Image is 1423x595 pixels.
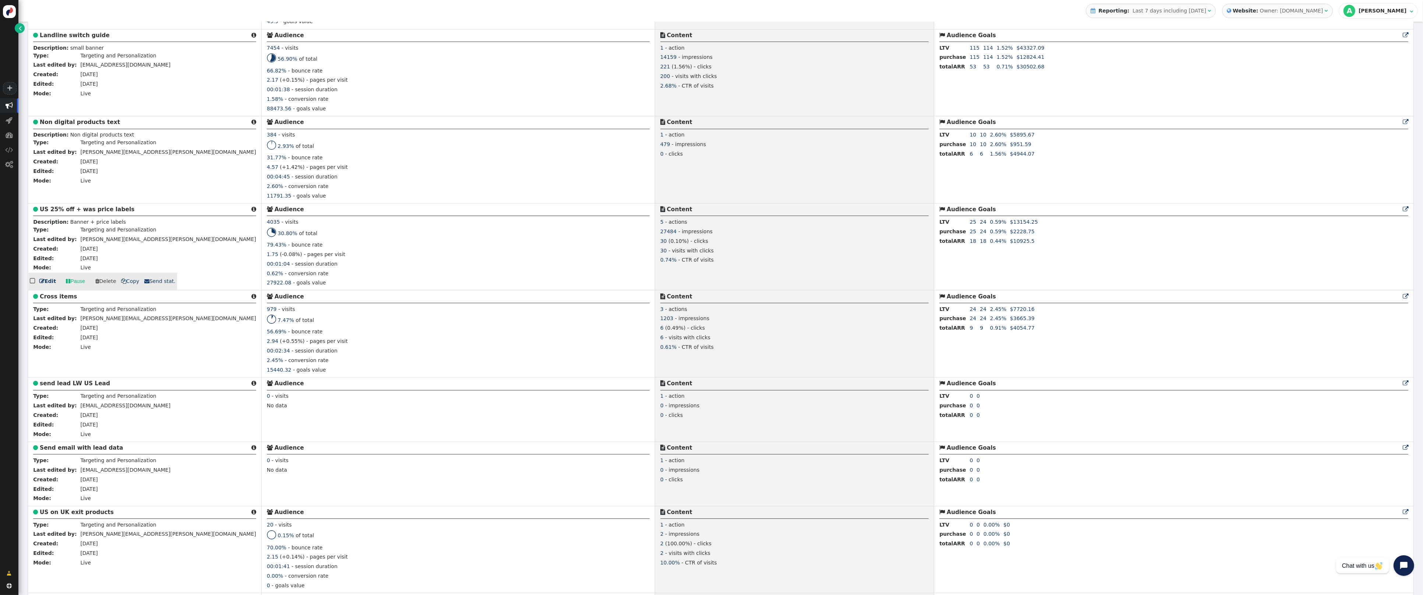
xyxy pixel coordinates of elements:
span: 00:01:04 [267,261,290,267]
span:  [30,276,36,286]
a:  [1403,293,1408,300]
span: Banner + price labels [70,219,126,225]
span: - goals value [293,106,326,111]
span: - goals value [293,367,326,373]
b: Audience [275,32,304,39]
span: Send stat. [144,278,176,284]
span: 0.91% [990,325,1006,331]
b: Mode: [33,344,51,350]
span: - visits [282,219,299,225]
span: Targeting and Personalization [80,53,156,59]
span: - goals value [293,193,326,199]
a: Send stat. [144,277,176,285]
a:  [1403,32,1408,39]
span: - visits [282,45,299,51]
span: 2.60% [267,183,283,189]
a:  [2,567,17,580]
span: - bounce rate [288,68,323,74]
b: Created: [33,246,58,252]
b: Website: [1231,7,1260,15]
span: 1203 [660,315,674,321]
span: $951.59 [1010,141,1031,147]
span:  [1403,119,1408,125]
span: 2.93% [278,143,294,149]
b: LTV [939,219,949,225]
span: 66.82% [267,68,286,74]
a: Copy [121,277,140,285]
span:  [267,294,273,299]
span: 2.45% [267,357,283,363]
span: of total [296,317,314,323]
span: 4.57 [267,164,278,170]
img: logo-icon.svg [3,5,16,18]
b: Audience [275,119,304,125]
span: 00:04:45 [267,174,290,180]
b: Audience Goals [947,380,996,387]
span:  [251,32,256,38]
span:  [121,279,126,284]
b: Description: [33,45,68,51]
span:  [267,380,273,386]
span: - impressions [678,229,713,234]
span: - visits with clicks [668,248,714,254]
span: $5895.67 [1010,132,1035,138]
a: Pause [61,275,90,288]
span:  [1227,7,1231,15]
b: Landline switch guide [40,32,110,39]
b: Cross items [40,293,77,300]
span: - clicks [694,64,711,70]
span: 979 [267,306,277,312]
span:  [39,279,45,284]
span: 114 [983,54,993,60]
span:  [19,24,22,32]
span: 1.56% [990,151,1006,157]
span: 24 [970,306,977,312]
span: - session duration [292,86,338,92]
span: [DATE] [80,246,98,252]
span: - bounce rate [288,155,323,160]
span: (+1.42%) [280,164,304,170]
b: Created: [33,159,58,164]
span: - session duration [292,174,338,180]
b: Audience [275,206,304,213]
span: 49.9 [267,18,278,24]
span: 24 [970,315,977,321]
span: 114 [983,45,993,51]
span:  [33,380,38,386]
b: Audience [275,293,304,300]
span: (+0.55%) [280,338,304,344]
span: - conversion rate [285,183,329,189]
span: - actions [665,219,687,225]
span: 15440.32 [267,367,292,373]
span: [DATE] [80,81,98,87]
span: - goals value [293,280,326,286]
span: 6 [660,334,664,340]
b: Edited: [33,334,54,340]
span:  [33,206,38,212]
span: 0.59% [990,219,1006,225]
span: 1 [660,45,664,51]
span: - action [665,45,685,51]
span: 5 [660,219,664,225]
span: Non digital products text [70,132,134,138]
span: 53 [970,64,977,70]
b: Audience Goals [947,119,996,125]
span: $43327.09 [1017,45,1045,51]
span: - pages per visit [306,164,348,170]
b: Created: [33,71,58,77]
span:  [939,206,945,212]
span: 00:01:38 [267,86,290,92]
span: (0.49%) [665,325,685,331]
span: - clicks [691,238,708,244]
span:  [660,206,665,212]
span: - visits with clicks [672,73,717,79]
span: 6 [970,151,973,157]
span: Targeting and Personalization [80,306,156,312]
span: 2.45% [990,315,1006,321]
span: - visits with clicks [665,334,710,340]
a:  [1403,445,1408,451]
span: - goals value [280,18,313,24]
span: 2.60% [990,132,1006,138]
a: Edit [39,277,56,285]
b: Edited: [33,81,54,87]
